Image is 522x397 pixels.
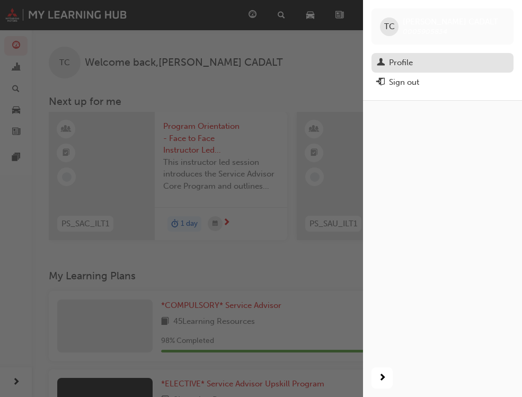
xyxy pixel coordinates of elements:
[378,372,386,385] span: next-icon
[403,27,447,36] span: 0005905834
[389,76,419,89] div: Sign out
[384,21,395,33] span: TC
[371,53,514,73] a: Profile
[377,78,385,87] span: exit-icon
[403,17,498,27] span: [PERSON_NAME] CADALT
[389,57,413,69] div: Profile
[377,58,385,68] span: man-icon
[371,73,514,92] button: Sign out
